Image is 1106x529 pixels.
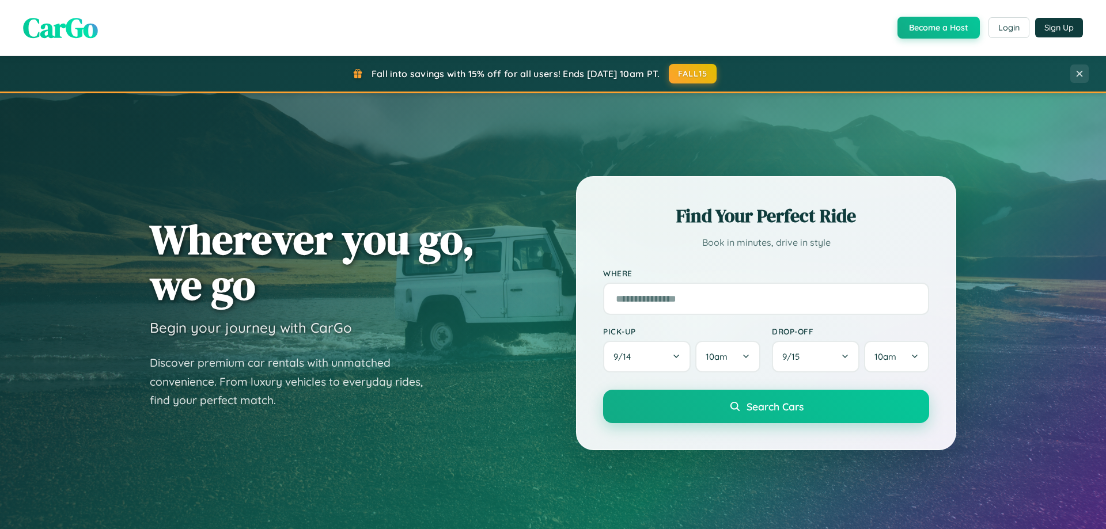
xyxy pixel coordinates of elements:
[372,68,660,79] span: Fall into savings with 15% off for all users! Ends [DATE] 10am PT.
[603,234,929,251] p: Book in minutes, drive in style
[782,351,805,362] span: 9 / 15
[613,351,637,362] span: 9 / 14
[603,390,929,423] button: Search Cars
[988,17,1029,38] button: Login
[874,351,896,362] span: 10am
[772,341,859,372] button: 9/15
[23,9,98,47] span: CarGo
[150,353,438,410] p: Discover premium car rentals with unmatched convenience. From luxury vehicles to everyday rides, ...
[603,203,929,229] h2: Find Your Perfect Ride
[669,64,717,83] button: FALL15
[150,319,352,336] h3: Begin your journey with CarGo
[897,17,980,39] button: Become a Host
[772,326,929,336] label: Drop-off
[603,326,760,336] label: Pick-up
[706,351,728,362] span: 10am
[603,341,691,372] button: 9/14
[747,400,804,413] span: Search Cars
[603,268,929,278] label: Where
[150,216,475,307] h1: Wherever you go, we go
[1035,18,1083,37] button: Sign Up
[695,341,760,372] button: 10am
[864,341,929,372] button: 10am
